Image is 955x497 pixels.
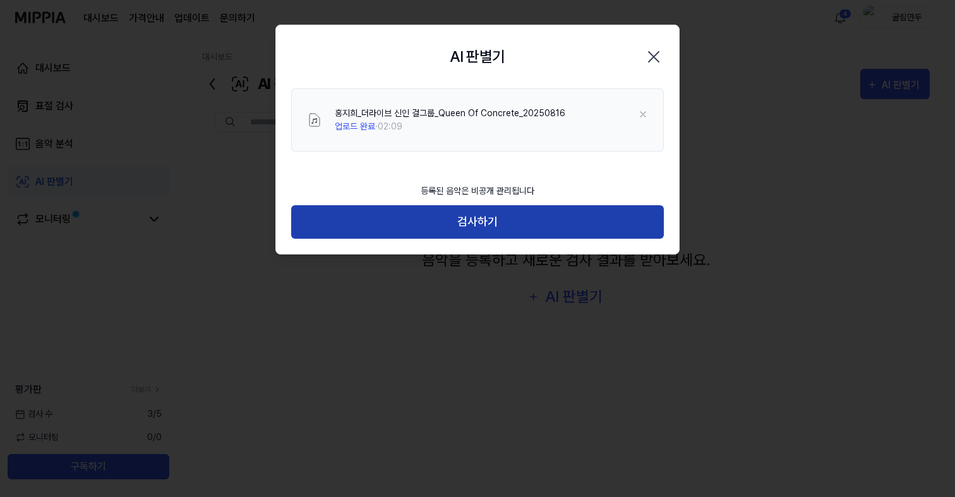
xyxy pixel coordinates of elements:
[291,205,664,239] button: 검사하기
[413,177,542,205] div: 등록된 음악은 비공개 관리됩니다
[450,45,505,68] h2: AI 판별기
[335,121,375,131] span: 업로드 완료
[307,112,322,128] img: File Select
[335,107,565,120] div: 홍지희_더라이브 신인 걸그룹_Queen Of Concrete_20250816
[335,120,565,133] div: · 02:09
